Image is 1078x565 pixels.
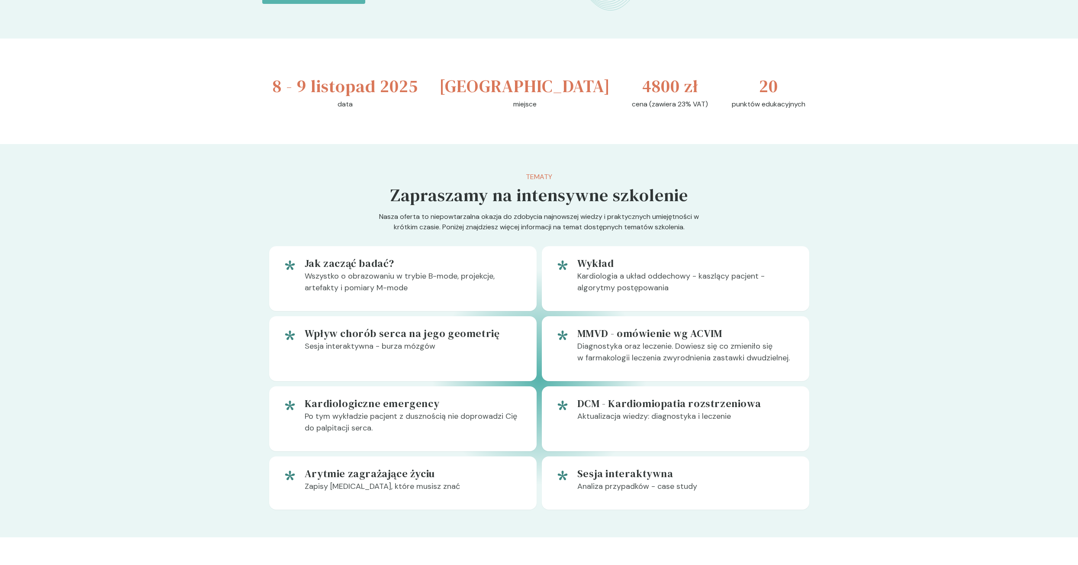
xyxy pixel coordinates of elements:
[439,73,610,99] h3: [GEOGRAPHIC_DATA]
[305,481,523,499] p: Zapisy [MEDICAL_DATA], które musisz znać
[305,327,523,340] h5: Wpływ chorób serca na jego geometrię
[577,411,795,429] p: Aktualizacja wiedzy: diagnostyka i leczenie
[273,73,418,99] h3: 8 - 9 listopad 2025
[577,397,795,411] h5: DCM - Kardiomiopatia rozstrzeniowa
[305,467,523,481] h5: Arytmie zagrażające życiu
[305,340,523,359] p: Sesja interaktywna - burza mózgów
[338,99,353,109] p: data
[513,99,537,109] p: miejsce
[305,257,523,270] h5: Jak zacząć badać?
[577,340,795,371] p: Diagnostyka oraz leczenie. Dowiesz się co zmieniło się w farmakologii leczenia zwyrodnienia zasta...
[390,182,688,208] h5: Zapraszamy na intensywne szkolenie
[390,172,688,182] p: Tematy
[577,481,795,499] p: Analiza przypadków - case study
[577,327,795,340] h5: MMVD - omówienie wg ACVIM
[305,270,523,301] p: Wszystko o obrazowaniu w trybie B-mode, projekcje, artefakty i pomiary M-mode
[577,467,795,481] h5: Sesja interaktywna
[732,99,805,109] p: punktów edukacyjnych
[577,270,795,301] p: Kardiologia a układ oddechowy - kaszlący pacjent - algorytmy postępowania
[577,257,795,270] h5: Wykład
[305,397,523,411] h5: Kardiologiczne emergency
[632,99,708,109] p: cena (zawiera 23% VAT)
[373,212,705,246] p: Nasza oferta to niepowtarzalna okazja do zdobycia najnowszej wiedzy i praktycznych umiejętności w...
[305,411,523,441] p: Po tym wykładzie pacjent z dusznością nie doprowadzi Cię do palpitacji serca.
